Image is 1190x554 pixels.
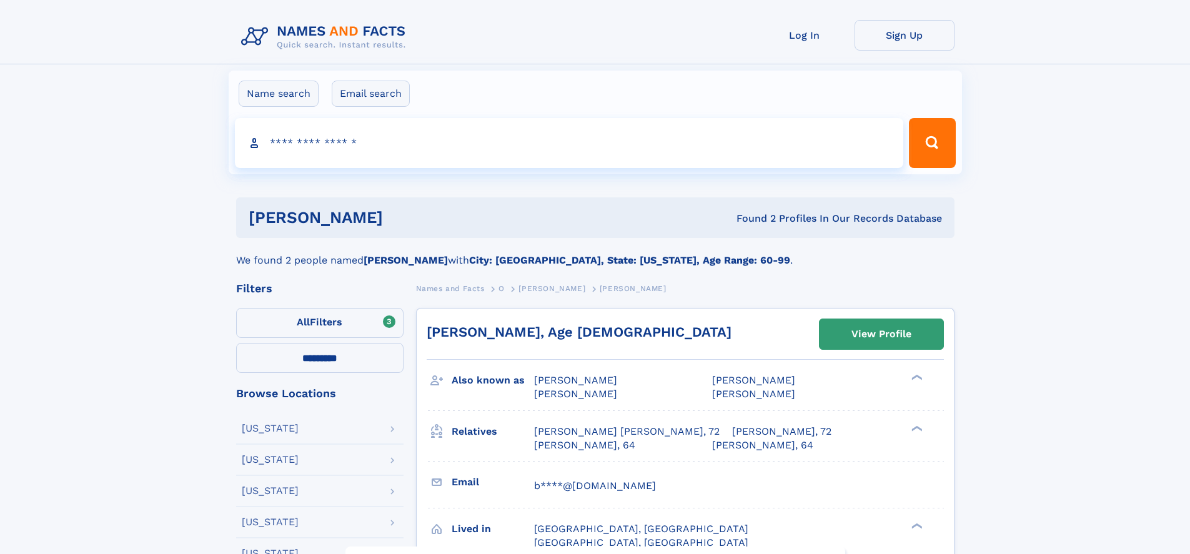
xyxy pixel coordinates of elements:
[908,424,923,432] div: ❯
[518,280,585,296] a: [PERSON_NAME]
[534,374,617,386] span: [PERSON_NAME]
[236,238,954,268] div: We found 2 people named with .
[518,284,585,293] span: [PERSON_NAME]
[242,423,299,433] div: [US_STATE]
[364,254,448,266] b: [PERSON_NAME]
[534,388,617,400] span: [PERSON_NAME]
[452,518,534,540] h3: Lived in
[498,280,505,296] a: O
[534,438,635,452] a: [PERSON_NAME], 64
[236,388,404,399] div: Browse Locations
[452,421,534,442] h3: Relatives
[236,308,404,338] label: Filters
[242,486,299,496] div: [US_STATE]
[534,523,748,535] span: [GEOGRAPHIC_DATA], [GEOGRAPHIC_DATA]
[600,284,667,293] span: [PERSON_NAME]
[242,517,299,527] div: [US_STATE]
[908,373,923,382] div: ❯
[855,20,954,51] a: Sign Up
[560,212,942,225] div: Found 2 Profiles In Our Records Database
[236,283,404,294] div: Filters
[909,118,955,168] button: Search Button
[427,324,731,340] a: [PERSON_NAME], Age [DEMOGRAPHIC_DATA]
[235,118,904,168] input: search input
[712,438,813,452] a: [PERSON_NAME], 64
[498,284,505,293] span: O
[755,20,855,51] a: Log In
[452,472,534,493] h3: Email
[820,319,943,349] a: View Profile
[236,20,416,54] img: Logo Names and Facts
[712,374,795,386] span: [PERSON_NAME]
[534,425,720,438] a: [PERSON_NAME] [PERSON_NAME], 72
[851,320,911,349] div: View Profile
[534,537,748,548] span: [GEOGRAPHIC_DATA], [GEOGRAPHIC_DATA]
[732,425,831,438] a: [PERSON_NAME], 72
[416,280,485,296] a: Names and Facts
[908,522,923,530] div: ❯
[332,81,410,107] label: Email search
[452,370,534,391] h3: Also known as
[242,455,299,465] div: [US_STATE]
[297,316,310,328] span: All
[249,210,560,225] h1: [PERSON_NAME]
[239,81,319,107] label: Name search
[469,254,790,266] b: City: [GEOGRAPHIC_DATA], State: [US_STATE], Age Range: 60-99
[712,388,795,400] span: [PERSON_NAME]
